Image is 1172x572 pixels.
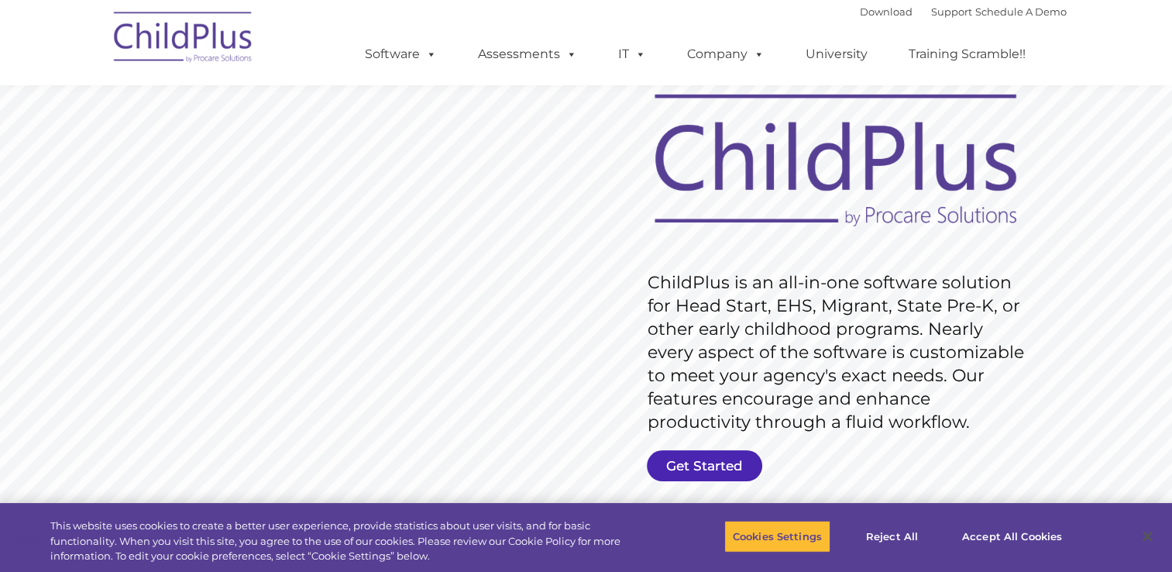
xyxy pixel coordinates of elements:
[672,39,780,70] a: Company
[349,39,452,70] a: Software
[50,519,644,564] div: This website uses cookies to create a better user experience, provide statistics about user visit...
[1130,519,1164,553] button: Close
[931,5,972,18] a: Support
[860,5,913,18] a: Download
[603,39,662,70] a: IT
[893,39,1041,70] a: Training Scramble!!
[975,5,1067,18] a: Schedule A Demo
[648,271,1032,434] rs-layer: ChildPlus is an all-in-one software solution for Head Start, EHS, Migrant, State Pre-K, or other ...
[724,520,830,553] button: Cookies Settings
[844,520,940,553] button: Reject All
[462,39,593,70] a: Assessments
[790,39,883,70] a: University
[647,450,762,481] a: Get Started
[860,5,1067,18] font: |
[954,520,1071,553] button: Accept All Cookies
[106,1,261,78] img: ChildPlus by Procare Solutions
